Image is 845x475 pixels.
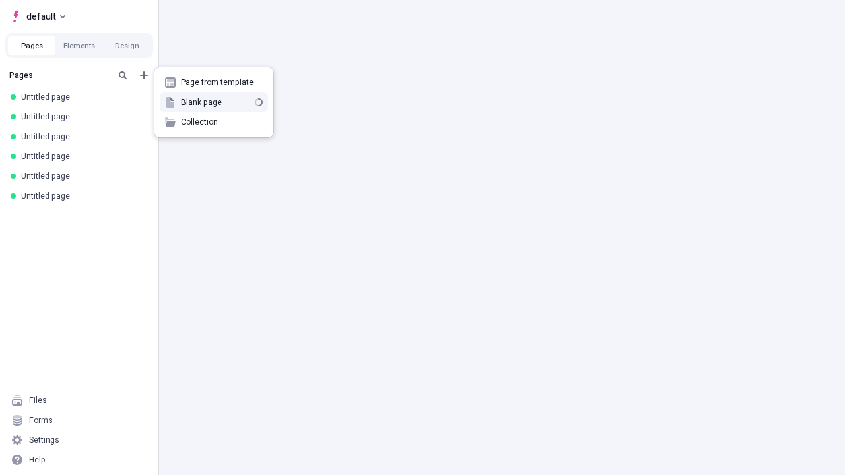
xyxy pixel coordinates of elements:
button: Elements [55,36,103,55]
div: Add new [154,67,273,137]
button: Select site [5,7,71,26]
div: Untitled page [21,131,143,142]
div: Untitled page [21,151,143,162]
div: Settings [29,435,59,445]
div: Pages [9,70,110,80]
button: Design [103,36,151,55]
div: Untitled page [21,171,143,181]
div: Untitled page [21,111,143,122]
div: Forms [29,415,53,426]
span: default [26,9,56,24]
div: Files [29,395,47,406]
span: Page from template [181,77,263,88]
div: Help [29,455,46,465]
span: Blank page [181,97,250,108]
div: Untitled page [21,191,143,201]
button: Add new [136,67,152,83]
span: Collection [181,117,263,127]
div: Untitled page [21,92,143,102]
button: Pages [8,36,55,55]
